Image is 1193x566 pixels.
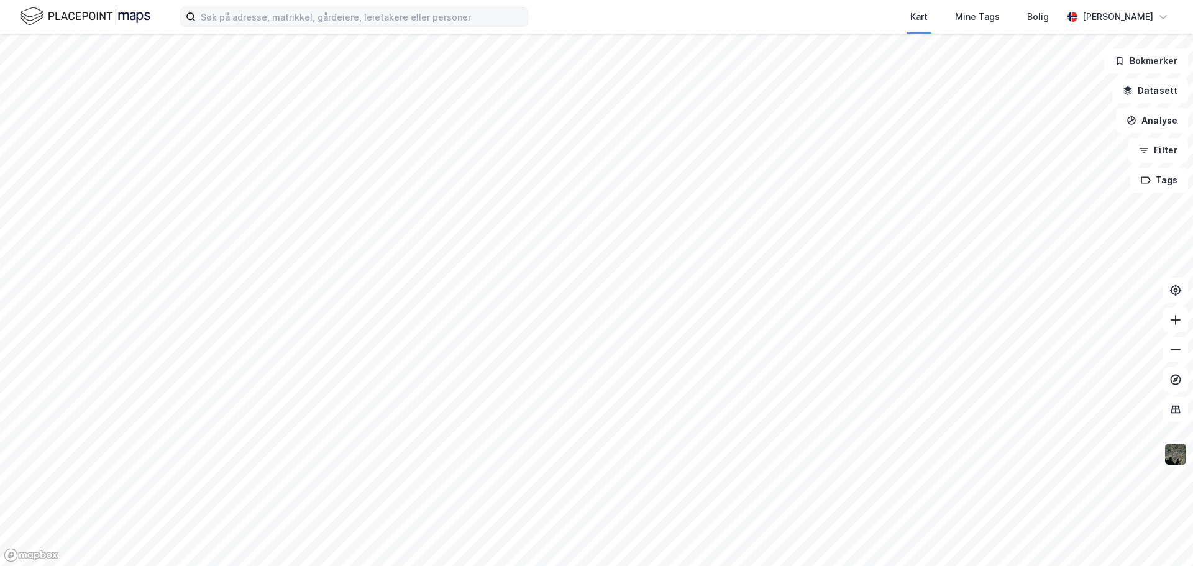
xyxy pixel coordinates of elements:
img: logo.f888ab2527a4732fd821a326f86c7f29.svg [20,6,150,27]
iframe: Chat Widget [1131,506,1193,566]
div: Bolig [1027,9,1049,24]
div: Kart [910,9,928,24]
div: [PERSON_NAME] [1082,9,1153,24]
input: Søk på adresse, matrikkel, gårdeiere, leietakere eller personer [196,7,528,26]
div: Mine Tags [955,9,1000,24]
